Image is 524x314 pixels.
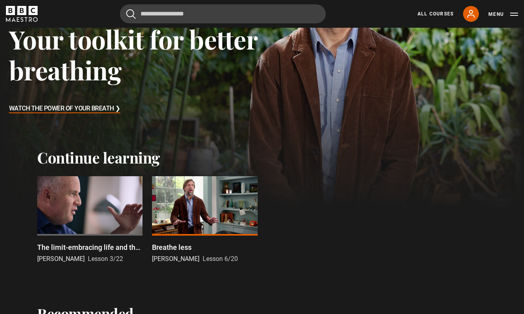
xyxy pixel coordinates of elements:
[37,255,85,263] span: [PERSON_NAME]
[120,4,326,23] input: Search
[126,9,136,19] button: Submit the search query
[37,148,487,167] h2: Continue learning
[152,176,257,264] a: Breathe less [PERSON_NAME] Lesson 6/20
[203,255,238,263] span: Lesson 6/20
[152,255,199,263] span: [PERSON_NAME]
[37,242,142,253] p: The limit-embracing life and the historical perspective
[488,10,518,18] button: Toggle navigation
[418,10,454,17] a: All Courses
[9,24,262,85] h3: Your toolkit for better breathing
[37,176,142,264] a: The limit-embracing life and the historical perspective [PERSON_NAME] Lesson 3/22
[152,242,192,253] p: Breathe less
[88,255,123,263] span: Lesson 3/22
[6,6,38,22] svg: BBC Maestro
[9,103,120,115] h3: Watch The Power of Your Breath ❯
